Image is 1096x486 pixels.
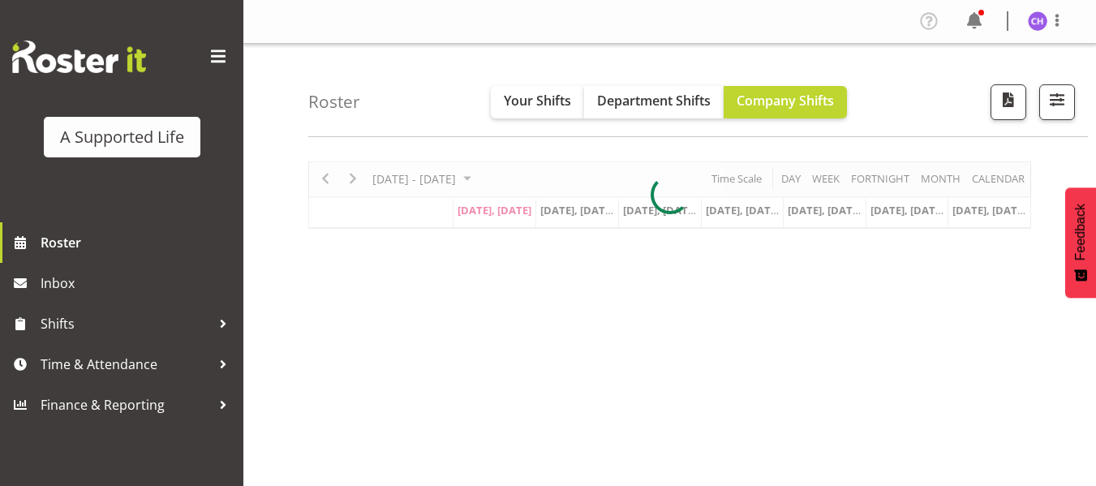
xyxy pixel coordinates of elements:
button: Your Shifts [491,86,584,118]
img: Rosterit website logo [12,41,146,73]
h4: Roster [308,92,360,111]
span: Feedback [1073,204,1088,260]
button: Download a PDF of the roster according to the set date range. [991,84,1026,120]
span: Inbox [41,271,235,295]
span: Department Shifts [597,92,711,110]
span: Company Shifts [737,92,834,110]
span: Finance & Reporting [41,393,211,417]
img: cathleen-hyde-harris5835.jpg [1028,11,1047,31]
button: Department Shifts [584,86,724,118]
button: Feedback - Show survey [1065,187,1096,298]
span: Shifts [41,312,211,336]
span: Time & Attendance [41,352,211,376]
button: Filter Shifts [1039,84,1075,120]
div: A Supported Life [60,125,184,149]
span: Roster [41,230,235,255]
span: Your Shifts [504,92,571,110]
button: Company Shifts [724,86,847,118]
